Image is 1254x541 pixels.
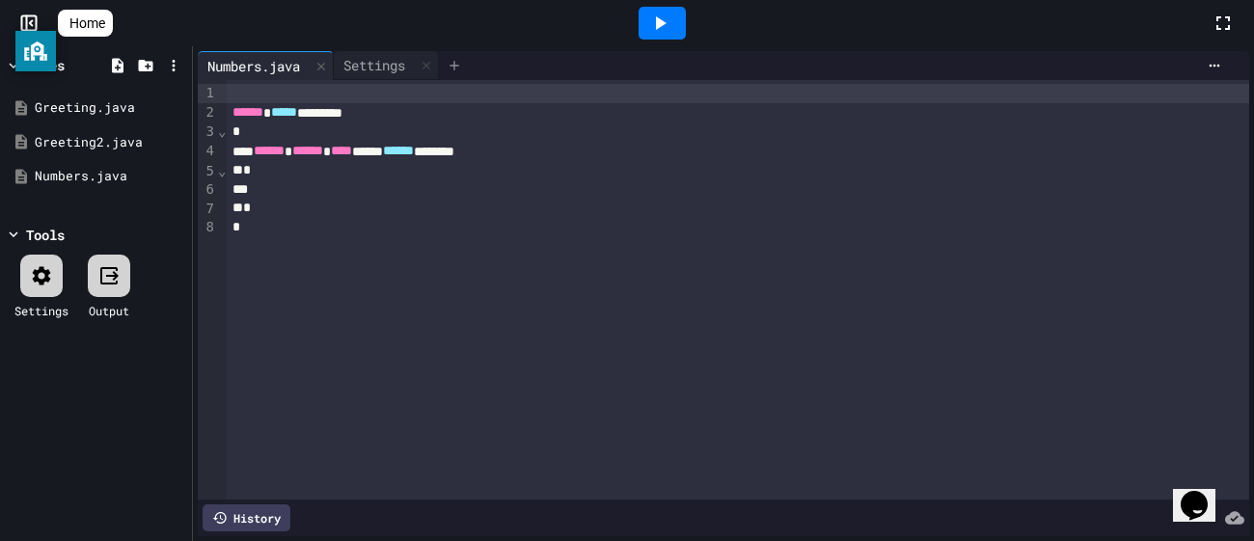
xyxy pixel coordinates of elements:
[15,31,56,71] button: privacy banner
[14,302,68,319] div: Settings
[334,51,439,80] div: Settings
[69,14,105,33] span: Home
[334,55,415,75] div: Settings
[58,10,113,37] a: Home
[198,218,217,237] div: 8
[35,167,185,186] div: Numbers.java
[198,103,217,123] div: 2
[198,51,334,80] div: Numbers.java
[1173,464,1235,522] iframe: chat widget
[35,133,185,152] div: Greeting2.java
[26,225,65,245] div: Tools
[198,162,217,181] div: 5
[198,142,217,162] div: 4
[217,163,227,178] span: Fold line
[198,122,217,142] div: 3
[203,504,290,531] div: History
[35,98,185,118] div: Greeting.java
[198,180,217,200] div: 6
[89,302,129,319] div: Output
[198,84,217,103] div: 1
[217,123,227,139] span: Fold line
[198,200,217,219] div: 7
[198,56,310,76] div: Numbers.java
